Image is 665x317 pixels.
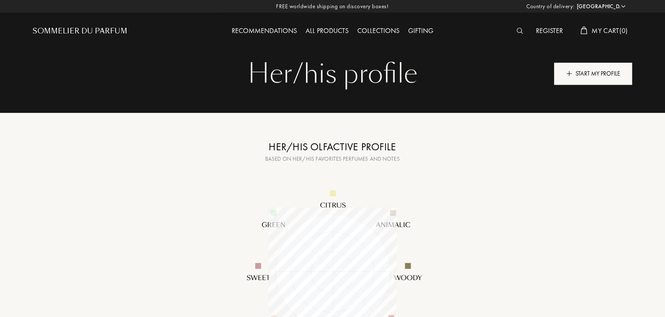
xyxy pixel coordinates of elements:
a: Collections [353,26,404,35]
a: All products [301,26,353,35]
div: Based on her/his favorites perfumes and notes [224,155,441,163]
div: Her/his profile [39,56,626,91]
img: search_icn_white.svg [517,28,523,34]
a: Sommelier du Parfum [33,26,127,36]
span: My Cart ( 0 ) [592,26,628,35]
div: Collections [353,26,404,37]
div: All products [301,26,353,37]
a: Register [532,26,568,35]
div: Gifting [404,26,438,37]
img: plus_icn.png [566,70,572,76]
div: Start my profile [554,63,632,85]
span: Country of delivery: [527,2,575,11]
div: Register [532,26,568,37]
div: Her/his olfactive profile [224,139,441,155]
img: cart_white.svg [581,26,588,34]
a: Recommendations [227,26,301,35]
div: Recommendations [227,26,301,37]
a: Gifting [404,26,438,35]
